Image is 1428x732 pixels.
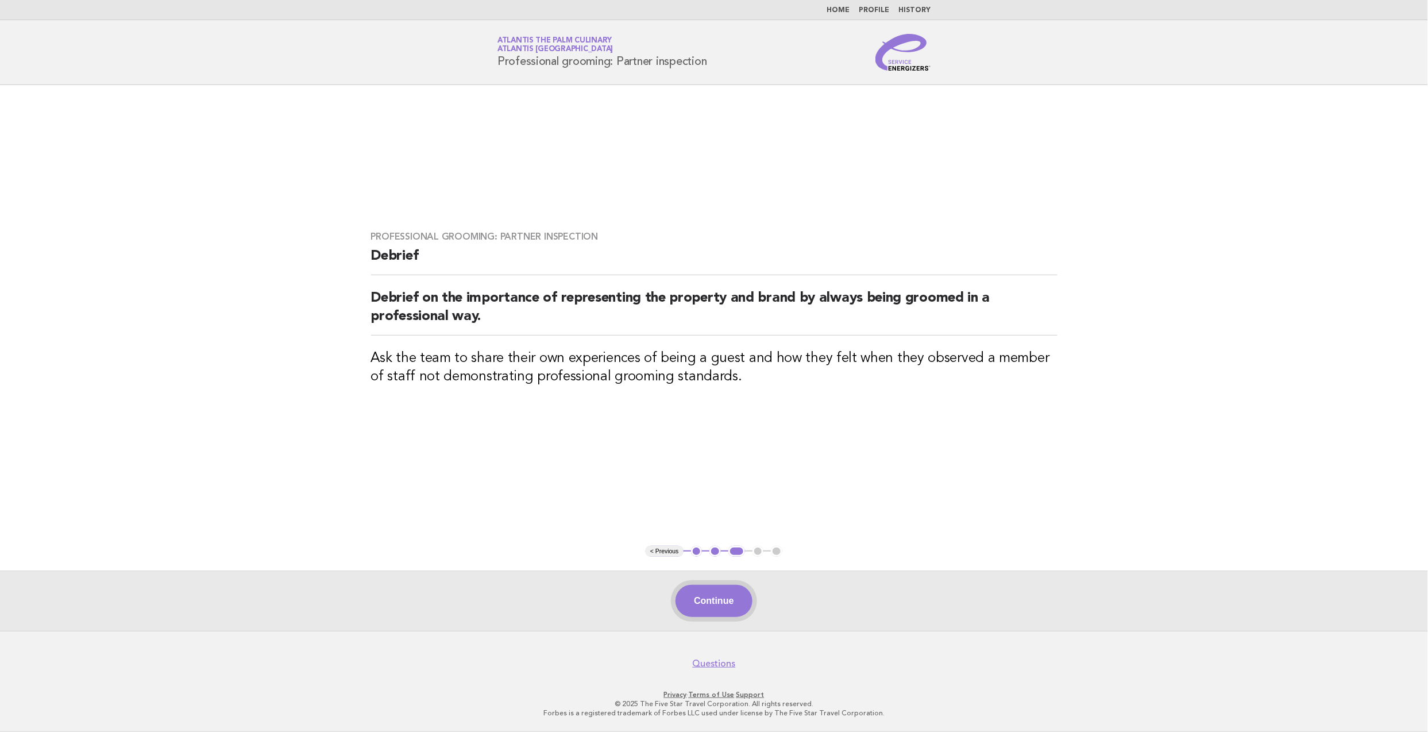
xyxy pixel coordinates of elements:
a: Privacy [664,691,687,699]
img: Service Energizers [875,34,931,71]
h2: Debrief on the importance of representing the property and brand by always being groomed in a pro... [371,289,1058,336]
p: · · [362,690,1066,699]
button: 1 [691,546,703,557]
button: < Previous [646,546,683,557]
button: 3 [728,546,745,557]
button: Continue [676,585,752,617]
span: Atlantis [GEOGRAPHIC_DATA] [497,46,613,53]
a: Atlantis The Palm CulinaryAtlantis [GEOGRAPHIC_DATA] [497,37,613,53]
h2: Debrief [371,247,1058,275]
a: Profile [859,7,889,14]
h3: Professional grooming: Partner inspection [371,231,1058,242]
button: 2 [709,546,721,557]
p: Forbes is a registered trademark of Forbes LLC used under license by The Five Star Travel Corpora... [362,708,1066,718]
a: History [898,7,931,14]
h3: Ask the team to share their own experiences of being a guest and how they felt when they observed... [371,349,1058,386]
a: Questions [693,658,736,669]
a: Terms of Use [689,691,735,699]
a: Support [736,691,765,699]
a: Home [827,7,850,14]
p: © 2025 The Five Star Travel Corporation. All rights reserved. [362,699,1066,708]
h1: Professional grooming: Partner inspection [497,37,707,67]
